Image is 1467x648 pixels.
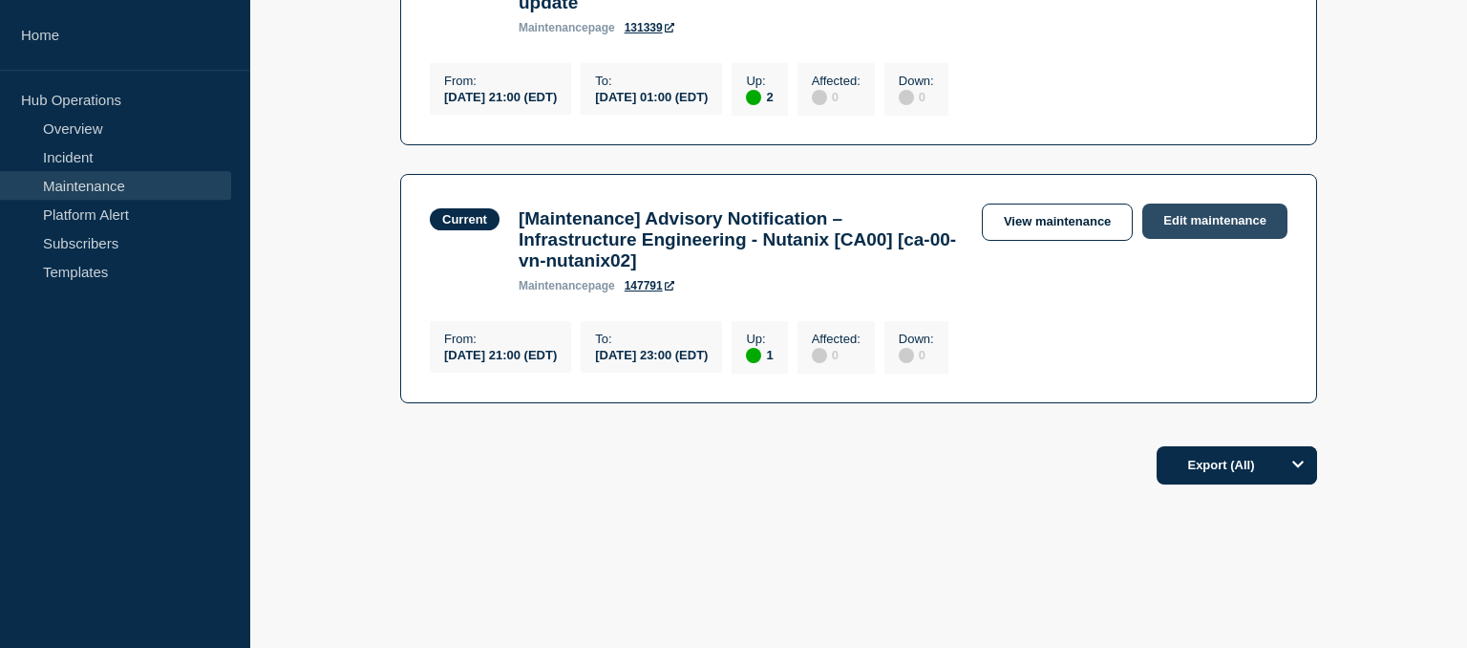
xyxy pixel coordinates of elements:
[746,88,773,105] div: 2
[746,348,761,363] div: up
[812,74,861,88] p: Affected :
[595,74,708,88] p: To :
[595,346,708,362] div: [DATE] 23:00 (EDT)
[746,74,773,88] p: Up :
[1142,204,1287,239] a: Edit maintenance
[519,208,963,271] h3: [Maintenance] Advisory Notification – Infrastructure Engineering - Nutanix [CA00] [ca-00-vn-nutan...
[444,346,557,362] div: [DATE] 21:00 (EDT)
[899,88,934,105] div: 0
[746,90,761,105] div: up
[444,332,557,346] p: From :
[746,346,773,363] div: 1
[595,332,708,346] p: To :
[519,21,615,34] p: page
[746,332,773,346] p: Up :
[982,204,1133,241] a: View maintenance
[899,348,914,363] div: disabled
[595,88,708,104] div: [DATE] 01:00 (EDT)
[812,88,861,105] div: 0
[519,279,615,292] p: page
[812,90,827,105] div: disabled
[519,21,588,34] span: maintenance
[899,332,934,346] p: Down :
[899,90,914,105] div: disabled
[625,279,674,292] a: 147791
[625,21,674,34] a: 131339
[444,88,557,104] div: [DATE] 21:00 (EDT)
[812,348,827,363] div: disabled
[812,332,861,346] p: Affected :
[812,346,861,363] div: 0
[442,212,487,227] div: Current
[899,74,934,88] p: Down :
[444,74,557,88] p: From :
[1279,446,1317,485] button: Options
[899,346,934,363] div: 0
[519,279,588,292] span: maintenance
[1157,446,1317,485] button: Export (All)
